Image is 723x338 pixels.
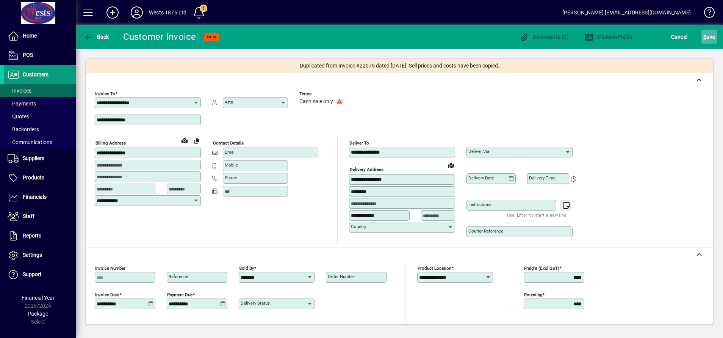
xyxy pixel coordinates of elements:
[4,207,76,226] a: Staff
[703,34,706,40] span: S
[4,110,76,123] a: Quotes
[23,252,42,258] span: Settings
[418,266,451,271] mat-label: Product location
[445,159,457,171] a: View on map
[8,113,29,119] span: Quotes
[84,34,109,40] span: Back
[23,175,44,181] span: Products
[23,155,44,161] span: Suppliers
[698,2,714,26] a: Knowledge Base
[4,246,76,265] a: Settings
[299,91,345,96] span: Terms
[351,224,366,229] mat-label: Country
[468,175,494,181] mat-label: Delivery date
[125,6,149,19] button: Profile
[701,30,717,44] button: Save
[524,266,559,271] mat-label: Freight (excl GST)
[4,84,76,97] a: Invoices
[518,30,571,44] button: Documents (0)
[169,274,188,279] mat-label: Reference
[8,101,36,107] span: Payments
[4,149,76,168] a: Suppliers
[349,140,369,146] mat-label: Deliver To
[507,211,567,219] mat-hint: Use 'Enter' to start a new line
[4,97,76,110] a: Payments
[8,139,52,145] span: Communications
[529,175,556,181] mat-label: Delivery time
[703,31,715,43] span: ave
[167,292,192,297] mat-label: Payment due
[4,168,76,187] a: Products
[82,30,111,44] button: Back
[468,202,491,207] mat-label: Instructions
[23,213,34,219] span: Staff
[123,31,196,43] div: Customer Invoice
[23,233,41,239] span: Reports
[4,46,76,65] a: POS
[225,149,236,155] mat-label: Email
[562,6,691,19] div: [PERSON_NAME] [EMAIL_ADDRESS][DOMAIN_NAME]
[300,62,499,70] span: Duplicated from Invoice #22075 dated [DATE]. Sell prices and costs have been copied.
[299,99,333,105] span: Cash sale only
[225,175,237,180] mat-label: Phone
[23,271,42,277] span: Support
[585,34,632,40] span: Custom Fields
[4,136,76,149] a: Communications
[95,91,115,96] mat-label: Invoice To
[520,34,569,40] span: Documents (0)
[4,226,76,245] a: Reports
[22,295,55,301] span: Financial Year
[28,311,48,317] span: Package
[671,31,688,43] span: Cancel
[4,27,76,46] a: Home
[178,134,191,146] a: View on map
[225,162,238,168] mat-label: Mobile
[241,300,270,306] mat-label: Delivery status
[23,71,49,77] span: Customers
[239,266,254,271] mat-label: Sold by
[191,135,203,147] button: Copy to Delivery address
[95,292,119,297] mat-label: Invoice date
[583,30,634,44] button: Custom Fields
[76,30,117,44] app-page-header-button: Back
[23,194,47,200] span: Financials
[4,265,76,284] a: Support
[207,35,216,39] span: NEW
[100,6,125,19] button: Add
[524,292,542,297] mat-label: Rounding
[225,99,233,105] mat-label: Attn
[149,6,186,19] div: Wests 1876 Ltd
[468,228,503,234] mat-label: Courier Reference
[95,266,125,271] mat-label: Invoice number
[23,33,37,39] span: Home
[669,30,690,44] button: Cancel
[4,188,76,207] a: Financials
[23,52,33,58] span: POS
[8,88,31,94] span: Invoices
[468,149,489,154] mat-label: Deliver via
[8,126,39,132] span: Backorders
[328,274,355,279] mat-label: Order number
[4,123,76,136] a: Backorders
